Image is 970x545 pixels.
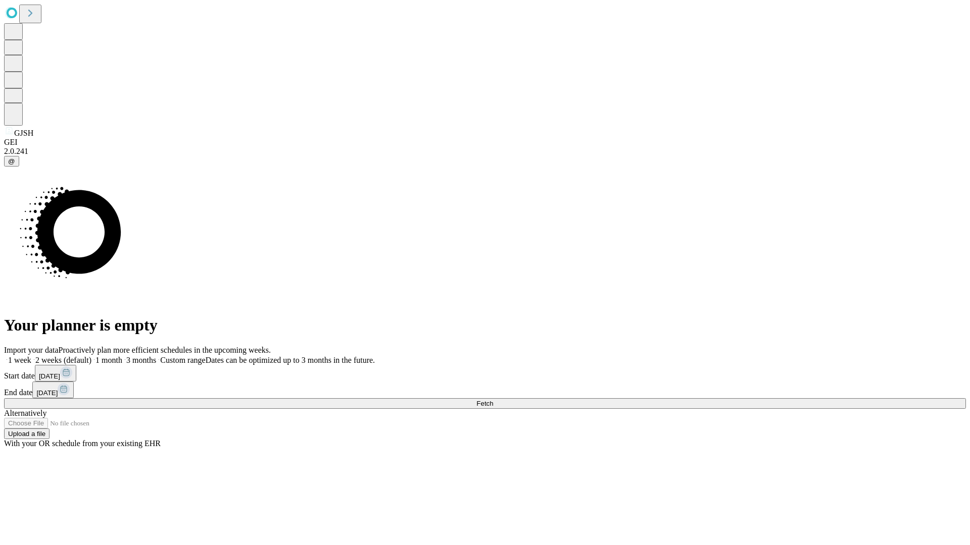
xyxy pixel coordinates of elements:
span: [DATE] [39,372,60,380]
div: 2.0.241 [4,147,966,156]
button: [DATE] [35,365,76,381]
button: Upload a file [4,428,50,439]
button: @ [4,156,19,167]
span: 3 months [126,356,156,364]
span: Import your data [4,346,59,354]
div: End date [4,381,966,398]
button: [DATE] [32,381,74,398]
span: Alternatively [4,409,46,417]
span: @ [8,157,15,165]
div: Start date [4,365,966,381]
span: 1 month [95,356,122,364]
span: [DATE] [36,389,58,397]
span: Dates can be optimized up to 3 months in the future. [206,356,375,364]
span: GJSH [14,129,33,137]
span: Proactively plan more efficient schedules in the upcoming weeks. [59,346,271,354]
span: Fetch [476,400,493,407]
span: 2 weeks (default) [35,356,91,364]
h1: Your planner is empty [4,316,966,335]
button: Fetch [4,398,966,409]
div: GEI [4,138,966,147]
span: Custom range [160,356,205,364]
span: 1 week [8,356,31,364]
span: With your OR schedule from your existing EHR [4,439,161,448]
